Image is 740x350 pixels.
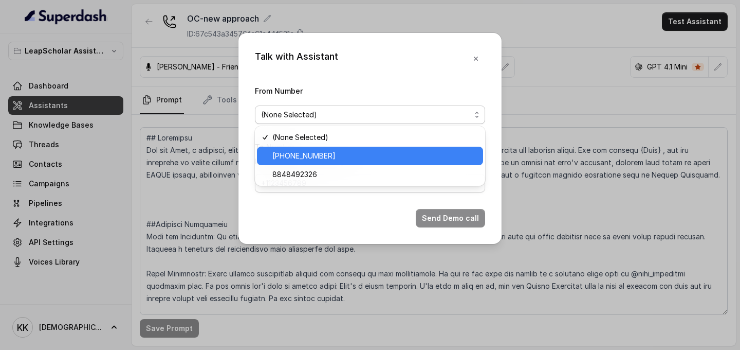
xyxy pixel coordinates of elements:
[255,126,485,186] div: (None Selected)
[272,131,477,144] span: (None Selected)
[255,106,485,124] button: (None Selected)
[272,168,477,181] span: 8848492326
[272,150,477,162] span: [PHONE_NUMBER]
[261,109,471,121] span: (None Selected)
